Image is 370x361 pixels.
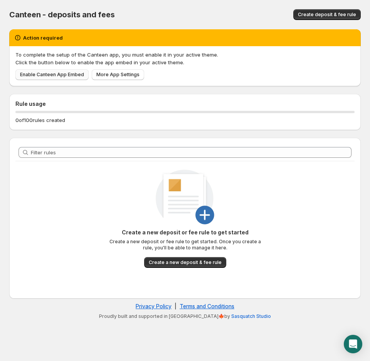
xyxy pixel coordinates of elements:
[13,313,357,319] p: Proudly built and supported in [GEOGRAPHIC_DATA]🍁by
[20,72,84,78] span: Enable Canteen App Embed
[92,69,144,80] a: More App Settings
[15,116,65,124] p: 0 of 100 rules created
[231,313,271,319] a: Sasquatch Studio
[149,259,222,266] span: Create a new deposit & fee rule
[15,100,355,108] h2: Rule usage
[23,34,63,42] h2: Action required
[31,147,351,158] input: Filter rules
[15,58,355,66] p: Click the button below to enable the app embed in your active theme.
[9,10,115,19] span: Canteen - deposits and fees
[144,257,226,268] button: Create a new deposit & fee rule
[15,51,355,58] p: To complete the setup of the Canteen app, you must enable it in your active theme.
[96,72,140,78] span: More App Settings
[180,303,234,309] a: Terms and Conditions
[15,69,89,80] a: Enable Canteen App Embed
[175,303,177,309] span: |
[108,239,262,251] p: Create a new deposit or fee rule to get started. Once you create a rule, you'll be able to manage...
[298,12,356,18] span: Create deposit & fee rule
[344,335,362,353] div: Open Intercom Messenger
[136,303,172,309] a: Privacy Policy
[108,229,262,236] p: Create a new deposit or fee rule to get started
[293,9,361,20] button: Create deposit & fee rule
